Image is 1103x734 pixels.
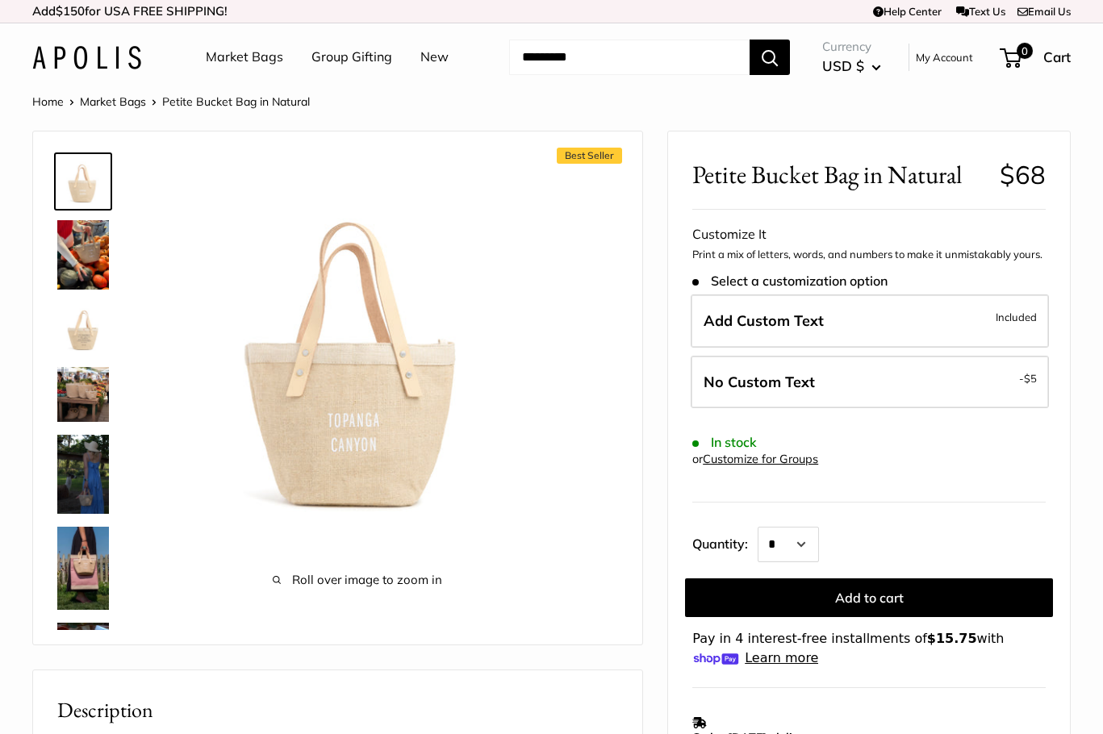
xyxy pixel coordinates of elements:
[57,220,109,290] img: Petite Bucket Bag in Natural
[162,94,310,109] span: Petite Bucket Bag in Natural
[822,53,881,79] button: USD $
[692,223,1046,247] div: Customize It
[54,619,112,659] a: Petite Bucket Bag in Natural
[1043,48,1071,65] span: Cart
[57,435,109,513] img: Petite Bucket Bag in Natural
[557,148,622,164] span: Best Seller
[750,40,790,75] button: Search
[57,527,109,610] img: Petite Bucket Bag in Natural
[1017,43,1033,59] span: 0
[54,152,112,211] a: Petite Bucket Bag in Natural
[703,452,818,466] a: Customize for Groups
[956,5,1005,18] a: Text Us
[692,247,1046,263] p: Print a mix of letters, words, and numbers to make it unmistakably yours.
[54,217,112,293] a: Petite Bucket Bag in Natural
[873,5,942,18] a: Help Center
[162,569,553,591] span: Roll over image to zoom in
[822,35,881,58] span: Currency
[80,94,146,109] a: Market Bags
[996,307,1037,327] span: Included
[822,57,864,74] span: USD $
[32,46,141,69] img: Apolis
[1001,44,1071,70] a: 0 Cart
[420,45,449,69] a: New
[704,311,824,330] span: Add Custom Text
[704,373,815,391] span: No Custom Text
[56,3,85,19] span: $150
[57,302,109,354] img: Petite Bucket Bag in Natural
[54,523,112,613] a: Petite Bucket Bag in Natural
[206,45,283,69] a: Market Bags
[54,364,112,425] a: Petite Bucket Bag in Natural
[1017,5,1071,18] a: Email Us
[692,160,987,190] span: Petite Bucket Bag in Natural
[916,48,973,67] a: My Account
[691,356,1049,409] label: Leave Blank
[57,156,109,207] img: Petite Bucket Bag in Natural
[32,94,64,109] a: Home
[57,367,109,422] img: Petite Bucket Bag in Natural
[57,694,618,726] h2: Description
[162,156,553,546] img: Petite Bucket Bag in Natural
[692,522,758,562] label: Quantity:
[311,45,392,69] a: Group Gifting
[692,435,756,450] span: In stock
[692,448,818,470] div: or
[57,623,109,656] img: Petite Bucket Bag in Natural
[685,578,1053,617] button: Add to cart
[32,91,310,112] nav: Breadcrumb
[692,273,887,289] span: Select a customization option
[509,40,750,75] input: Search...
[691,294,1049,348] label: Add Custom Text
[54,299,112,357] a: Petite Bucket Bag in Natural
[1024,372,1037,385] span: $5
[54,432,112,516] a: Petite Bucket Bag in Natural
[1000,159,1046,190] span: $68
[1019,369,1037,388] span: -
